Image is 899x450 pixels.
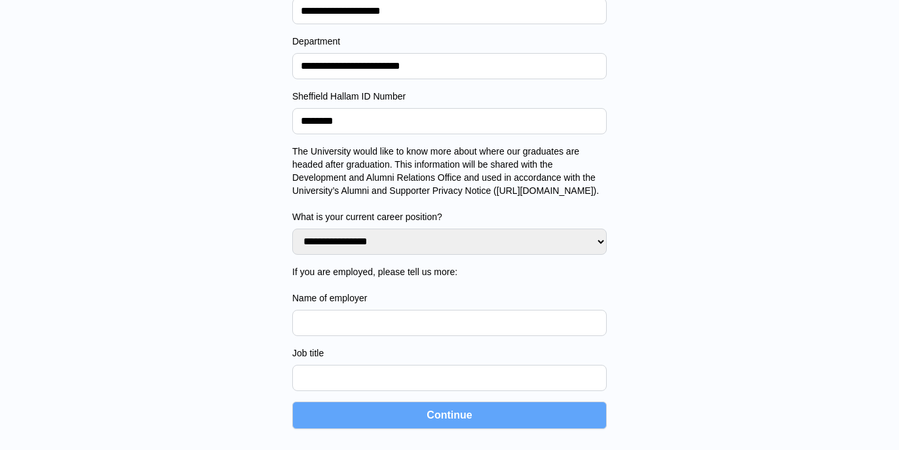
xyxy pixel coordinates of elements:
label: Department [292,35,607,48]
label: If you are employed, please tell us more: Name of employer [292,265,607,305]
label: Sheffield Hallam ID Number [292,90,607,103]
label: Job title [292,347,607,360]
button: Continue [292,402,607,429]
label: The University would like to know more about where our graduates are headed after graduation. Thi... [292,145,607,223]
